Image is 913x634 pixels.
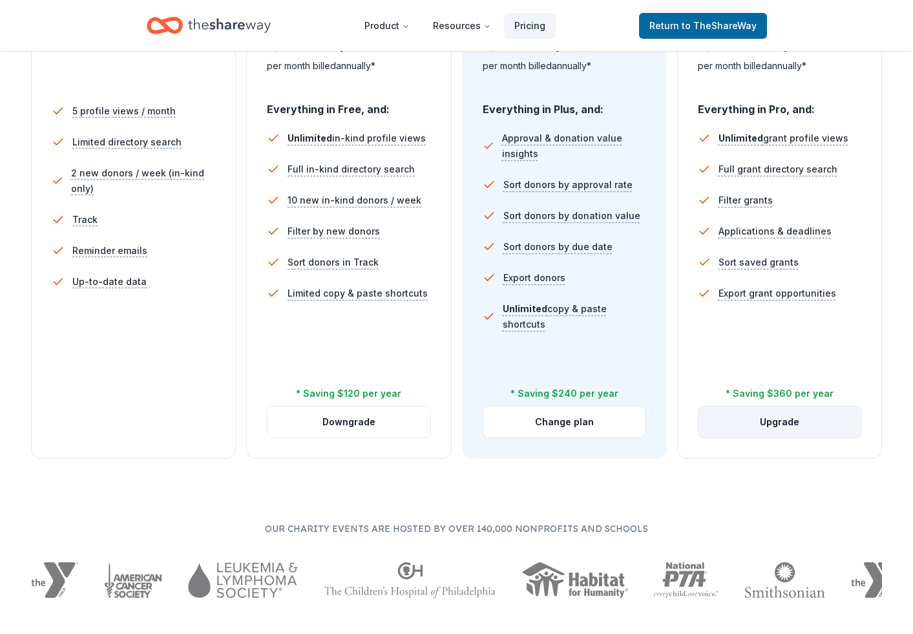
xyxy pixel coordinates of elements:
img: Leukemia & Lymphoma Society [188,562,297,598]
span: Up-to-date data [72,274,147,290]
span: copy & paste shortcuts [503,303,607,330]
span: Sort donors by approval rate [503,177,633,193]
span: Return [649,18,757,34]
div: Everything in Plus, and: [483,90,646,118]
img: YMCA [31,562,78,598]
span: in-kind profile views [288,132,426,143]
button: Upgrade [698,407,861,438]
span: Reminder emails [72,243,147,259]
span: 2 new donors / week (in-kind only) [71,165,215,196]
span: Export grant opportunities [719,286,836,301]
span: Full grant directory search [719,162,837,177]
div: per month billed annually* [267,58,430,74]
button: Change plan [483,407,645,438]
a: Returnto TheShareWay [639,13,767,39]
div: * Saving $360 per year [726,386,834,401]
div: * Saving $120 per year [296,386,401,401]
img: American Cancer Society [104,562,163,598]
img: National PTA [654,562,719,598]
span: $ 39 [547,19,604,56]
button: Product [354,13,420,39]
button: Downgrade [268,407,430,438]
span: Unlimited [719,132,763,143]
span: Export donors [503,270,565,286]
span: Unlimited [288,132,332,143]
span: Filter by new donors [288,224,380,239]
img: Smithsonian [744,562,825,598]
span: Full in-kind directory search [288,162,415,177]
span: Filter grants [719,193,773,208]
div: Everything in Pro, and: [698,90,861,118]
a: Home [147,10,271,41]
span: Sort donors by donation value [503,208,640,224]
span: Limited directory search [72,134,182,150]
span: Track [72,212,98,227]
a: Pricing [504,13,556,39]
p: Our charity events are hosted by over 140,000 nonprofits and schools [31,521,882,536]
div: Everything in Free, and: [267,90,430,118]
span: Sort saved grants [719,255,799,270]
img: The Children's Hospital of Philadelphia [324,562,496,598]
span: grant profile views [719,132,848,143]
span: Approval & donation value insights [502,131,646,162]
span: 5 profile views / month [72,103,176,119]
img: YMCA [851,562,898,598]
span: Sort donors in Track [288,255,379,270]
span: Unlimited [503,303,547,314]
span: Limited copy & paste shortcuts [288,286,428,301]
span: Applications & deadlines [719,224,832,239]
div: per month billed annually* [483,58,646,74]
span: $ 89 [775,19,833,56]
div: * Saving $240 per year [510,386,618,401]
span: Sort donors by due date [503,239,613,255]
span: 10 new in-kind donors / week [288,193,421,208]
button: Resources [423,13,501,39]
div: per month billed annually* [698,58,861,74]
nav: Main [354,10,556,41]
img: Habitat for Humanity [521,562,628,598]
span: $ 19 [331,19,382,56]
span: to TheShareWay [682,20,757,31]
